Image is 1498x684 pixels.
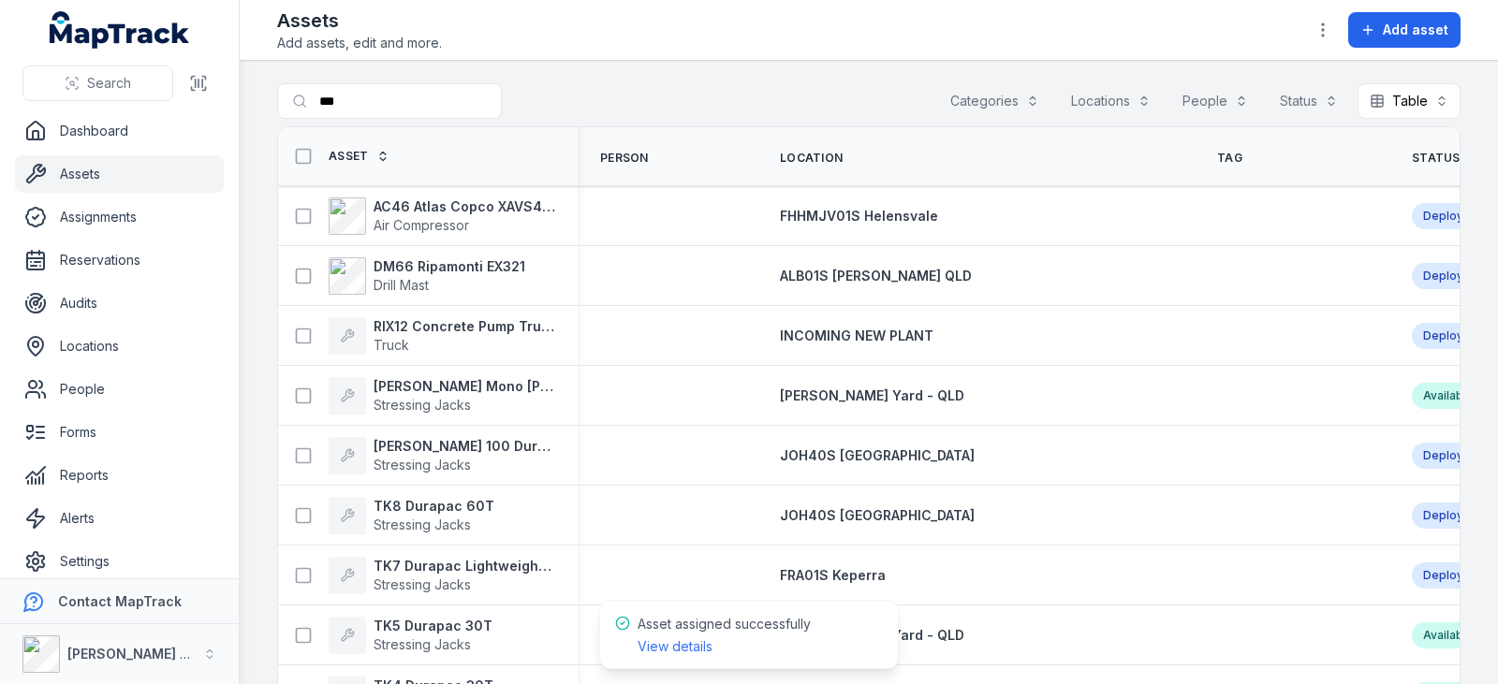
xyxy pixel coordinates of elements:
[1412,203,1490,229] div: Deployed
[1358,83,1461,119] button: Table
[374,317,555,336] strong: RIX12 Concrete Pump Truck
[780,327,933,343] span: INCOMING NEW PLANT
[600,151,649,166] span: Person
[638,637,712,656] a: View details
[15,241,224,279] a: Reservations
[780,208,938,224] span: FHHMJV01S Helensvale
[329,149,389,164] a: Asset
[1268,83,1350,119] button: Status
[1412,622,1485,648] div: Available
[50,11,190,49] a: MapTrack
[1170,83,1260,119] button: People
[277,7,442,34] h2: Assets
[938,83,1051,119] button: Categories
[15,543,224,580] a: Settings
[1059,83,1163,119] button: Locations
[374,457,471,473] span: Stressing Jacks
[780,268,972,284] span: ALB01S [PERSON_NAME] QLD
[15,112,224,150] a: Dashboard
[1412,263,1490,289] div: Deployed
[780,566,886,585] a: FRA01S Keperra
[15,457,224,494] a: Reports
[780,207,938,226] a: FHHMJV01S Helensvale
[329,149,369,164] span: Asset
[374,217,469,233] span: Air Compressor
[1412,151,1481,166] a: Status
[15,371,224,408] a: People
[329,617,492,654] a: TK5 Durapac 30TStressing Jacks
[374,497,494,516] strong: TK8 Durapac 60T
[15,198,224,236] a: Assignments
[329,257,525,295] a: DM66 Ripamonti EX321Drill Mast
[780,151,843,166] span: Location
[374,277,429,293] span: Drill Mast
[780,447,975,463] span: JOH40S [GEOGRAPHIC_DATA]
[374,437,555,456] strong: [PERSON_NAME] 100 Durapac 100T
[1217,151,1242,166] span: Tag
[329,557,555,594] a: TK7 Durapac Lightweight 100TStressing Jacks
[374,557,555,575] strong: TK7 Durapac Lightweight 100T
[374,397,471,413] span: Stressing Jacks
[780,327,933,345] a: INCOMING NEW PLANT
[277,34,442,52] span: Add assets, edit and more.
[67,646,221,662] strong: [PERSON_NAME] Group
[15,500,224,537] a: Alerts
[374,517,471,532] span: Stressing Jacks
[780,506,975,525] a: JOH40S [GEOGRAPHIC_DATA]
[374,257,525,276] strong: DM66 Ripamonti EX321
[87,74,131,93] span: Search
[1412,151,1461,166] span: Status
[780,386,964,405] a: [PERSON_NAME] Yard - QLD
[374,377,555,396] strong: [PERSON_NAME] Mono [PERSON_NAME] 25TN
[329,497,494,534] a: TK8 Durapac 60TStressing Jacks
[1348,12,1461,48] button: Add asset
[780,567,886,583] span: FRA01S Keperra
[329,317,555,355] a: RIX12 Concrete Pump TruckTruck
[374,337,409,353] span: Truck
[15,414,224,451] a: Forms
[638,616,811,654] span: Asset assigned successfully
[15,327,224,365] a: Locations
[15,155,224,193] a: Assets
[780,446,975,465] a: JOH40S [GEOGRAPHIC_DATA]
[1412,383,1485,409] div: Available
[780,387,964,403] span: [PERSON_NAME] Yard - QLD
[15,284,224,322] a: Audits
[374,197,555,216] strong: AC46 Atlas Copco XAVS450
[374,617,492,635] strong: TK5 Durapac 30T
[1412,562,1490,589] div: Deployed
[22,65,173,101] button: Search
[780,507,975,523] span: JOH40S [GEOGRAPHIC_DATA]
[780,267,972,285] a: ALB01S [PERSON_NAME] QLD
[1383,21,1448,39] span: Add asset
[1412,443,1490,469] div: Deployed
[58,593,182,609] strong: Contact MapTrack
[329,197,555,235] a: AC46 Atlas Copco XAVS450Air Compressor
[329,377,555,415] a: [PERSON_NAME] Mono [PERSON_NAME] 25TNStressing Jacks
[1412,502,1490,529] div: Deployed
[374,576,471,592] span: Stressing Jacks
[1412,323,1490,349] div: Deployed
[374,636,471,652] span: Stressing Jacks
[329,437,555,474] a: [PERSON_NAME] 100 Durapac 100TStressing Jacks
